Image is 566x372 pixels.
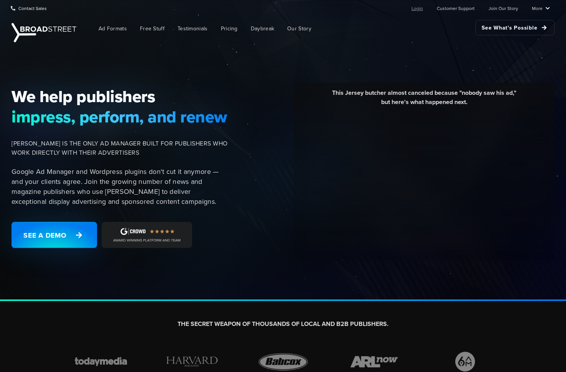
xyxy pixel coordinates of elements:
[12,23,76,42] img: Broadstreet | The Ad Manager for Small Publishers
[221,25,238,33] span: Pricing
[245,20,280,37] a: Daybreak
[12,86,228,106] span: We help publishers
[172,20,214,37] a: Testimonials
[411,0,423,16] a: Login
[178,25,208,33] span: Testimonials
[489,0,518,16] a: Join Our Story
[287,25,311,33] span: Our Story
[299,88,549,112] div: This Jersey butcher almost canceled because "nobody saw his ad," but here's what happened next.
[215,20,244,37] a: Pricing
[12,222,97,248] a: See a Demo
[81,16,554,41] nav: Main
[140,25,165,33] span: Free Stuff
[251,25,274,33] span: Daybreak
[93,20,133,37] a: Ad Formats
[134,20,170,37] a: Free Stuff
[12,107,228,127] span: impress, perform, and renew
[12,167,228,207] p: Google Ad Manager and Wordpress plugins don't cut it anymore — and your clients agree. Join the g...
[11,0,47,16] a: Contact Sales
[12,139,228,157] span: [PERSON_NAME] IS THE ONLY AD MANAGER BUILT FOR PUBLISHERS WHO WORK DIRECTLY WITH THEIR ADVERTISERS
[99,25,127,33] span: Ad Formats
[69,320,497,328] h2: THE SECRET WEAPON OF THOUSANDS OF LOCAL AND B2B PUBLISHERS.
[299,112,549,253] iframe: YouTube video player
[281,20,317,37] a: Our Story
[476,20,554,35] a: See What's Possible
[437,0,475,16] a: Customer Support
[532,0,550,16] a: More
